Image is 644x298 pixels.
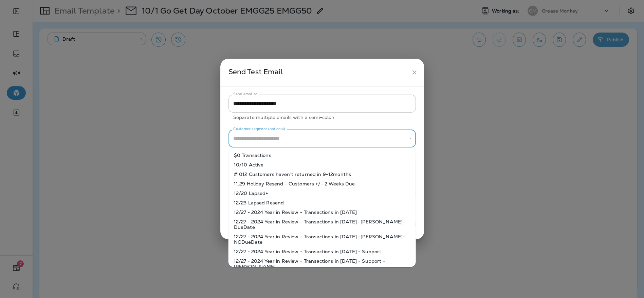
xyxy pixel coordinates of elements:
[228,256,416,271] li: 12/27 - 2024 Year in Review - Transactions in [DATE] - Support - [PERSON_NAME]
[228,232,416,247] li: 12/27 - 2024 Year in Review - Transactions in [DATE] -[PERSON_NAME]-NODueDate
[228,217,416,232] li: 12/27 - 2024 Year in Review - Transactions in [DATE] -[PERSON_NAME]-DueDate
[228,160,416,170] li: 10/10 Active
[408,66,421,79] button: close
[228,170,416,179] li: #1012 Customers haven't returned in 9-12months
[228,198,416,207] li: 12/23 Lapsed Resend
[228,151,416,160] li: $0 Transactions
[228,179,416,188] li: 11.29 Holiday Resend - Customers +/- 2 Weeks Due
[407,136,413,142] button: Close
[228,207,416,217] li: 12/27 - 2024 Year in Review - Transactions in [DATE]
[233,114,411,121] p: Separate multiple emails with a semi-colon
[228,247,416,256] li: 12/27 - 2024 Year in Review - Transactions in [DATE] - Support
[233,92,257,97] label: Send email to
[228,66,408,79] div: Send Test Email
[233,126,285,132] label: Customer segment (optional)
[228,188,416,198] li: 12/20 Lapsed+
